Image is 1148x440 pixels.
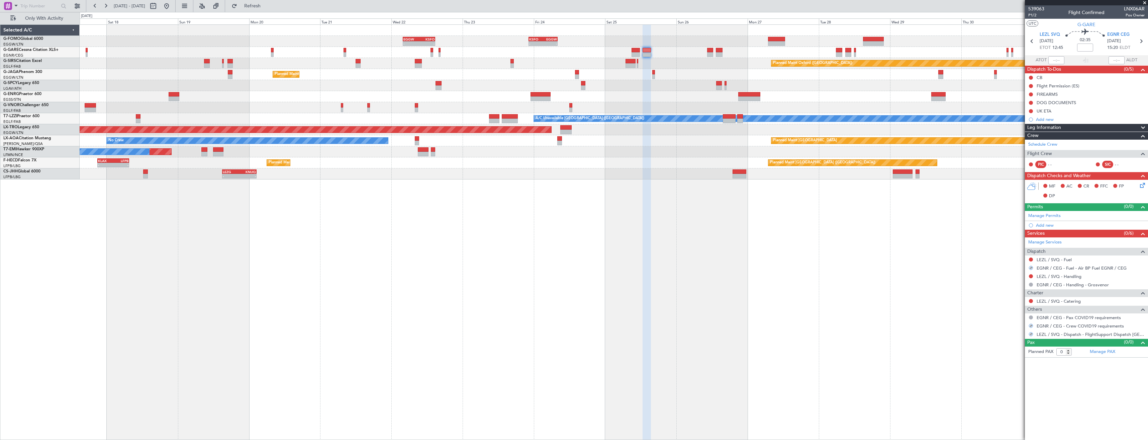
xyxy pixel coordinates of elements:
a: LX-AOACitation Mustang [3,136,51,140]
span: Dispatch [1027,248,1046,255]
div: Planned Maint [GEOGRAPHIC_DATA] ([GEOGRAPHIC_DATA]) [269,158,374,168]
input: Trip Number [20,1,59,11]
a: LEZL / SVQ - Dispatch - FlightSupport Dispatch [GEOGRAPHIC_DATA] [1037,332,1145,337]
span: Permits [1027,203,1043,211]
div: - - [1048,161,1063,167]
span: G-SIRS [3,59,16,63]
div: - [403,42,419,46]
a: G-SPCYLegacy 650 [3,81,39,85]
span: Others [1027,306,1042,313]
a: Schedule Crew [1028,141,1057,148]
span: CS-JHH [3,169,18,173]
a: Manage Services [1028,239,1062,246]
span: G-GARE [3,48,19,52]
span: G-ENRG [3,92,19,96]
a: T7-EMIHawker 900XP [3,147,44,151]
a: EGLF/FAB [3,108,21,113]
a: G-JAGAPhenom 300 [3,70,42,74]
span: (0/5) [1124,66,1134,73]
span: EGNR CEG [1107,31,1130,38]
button: Only With Activity [7,13,73,24]
span: ELDT [1120,45,1130,51]
a: [PERSON_NAME]/QSA [3,141,43,146]
div: Fri 24 [534,18,605,24]
a: EGNR / CEG - Fuel - Air BP Fuel EGNR / CEG [1037,265,1127,271]
div: PIC [1035,161,1046,168]
div: Mon 20 [249,18,320,24]
div: UK ETA [1037,108,1051,114]
div: - [419,42,434,46]
a: LEZL / SVQ - Catering [1037,298,1081,304]
div: - [239,174,256,178]
a: G-VNORChallenger 650 [3,103,49,107]
span: (0/0) [1124,203,1134,210]
div: Mon 27 [748,18,819,24]
div: - [223,174,240,178]
div: Sun 19 [178,18,249,24]
span: 12:45 [1052,45,1063,51]
span: FFC [1100,183,1108,190]
a: LX-TROLegacy 650 [3,125,39,129]
input: --:-- [1048,56,1064,64]
a: EGSS/STN [3,97,21,102]
span: [DATE] [1107,38,1121,45]
div: - - [1115,161,1130,167]
span: (0/0) [1124,339,1134,346]
span: Pos Owner [1124,12,1145,18]
span: 15:20 [1107,45,1118,51]
span: P1/2 [1028,12,1044,18]
div: EGGW [543,37,557,41]
div: Tue 21 [320,18,391,24]
div: - [543,42,557,46]
span: G-FOMO [3,37,20,41]
a: EGGW/LTN [3,42,23,47]
a: EGNR/CEG [3,53,23,58]
div: Sat 25 [605,18,676,24]
span: LX-AOA [3,136,19,140]
a: LGAV/ATH [3,86,21,91]
a: EGLF/FAB [3,64,21,69]
a: CS-JHHGlobal 6000 [3,169,40,173]
div: KLAX [98,159,113,163]
a: F-HECDFalcon 7X [3,158,36,162]
span: (0/6) [1124,230,1134,237]
div: Planned Maint [GEOGRAPHIC_DATA] [773,136,837,146]
a: EGLF/FAB [3,119,21,124]
div: SIC [1102,161,1113,168]
div: Wed 22 [391,18,463,24]
span: T7-LZZI [3,114,17,118]
div: LEZG [223,170,240,174]
div: Planned Maint [GEOGRAPHIC_DATA] ([GEOGRAPHIC_DATA]) [770,158,875,168]
a: LEZL / SVQ - Handling [1037,274,1081,279]
label: Planned PAX [1028,349,1053,355]
span: Crew [1027,132,1039,140]
span: G-SPCY [3,81,18,85]
div: A/C Unavailable [GEOGRAPHIC_DATA] ([GEOGRAPHIC_DATA]) [536,114,644,124]
span: G-GARE [1077,21,1095,28]
span: Refresh [238,4,267,8]
a: LFPB/LBG [3,163,21,168]
span: 02:35 [1080,37,1090,44]
div: Thu 30 [961,18,1033,24]
div: Tue 28 [819,18,890,24]
div: KNUQ [239,170,256,174]
span: LX-TRO [3,125,18,129]
div: - [98,163,113,167]
button: Refresh [228,1,269,11]
div: Planned Maint [GEOGRAPHIC_DATA] ([GEOGRAPHIC_DATA]) [275,69,380,79]
span: Dispatch Checks and Weather [1027,172,1091,180]
span: CR [1083,183,1089,190]
span: G-JAGA [3,70,19,74]
div: Add new [1036,222,1145,228]
span: T7-EMI [3,147,16,151]
a: Manage Permits [1028,213,1061,219]
div: CB [1037,75,1042,80]
a: EGGW/LTN [3,75,23,80]
a: LEZL / SVQ - Fuel [1037,257,1072,263]
a: EGNR / CEG - Pax COVID19 requirements [1037,315,1121,320]
div: Flight Permission (ES) [1037,83,1079,89]
div: FIREARMS [1037,91,1058,97]
a: Manage PAX [1090,349,1115,355]
a: EGNR / CEG - Crew COVID19 requirements [1037,323,1124,329]
a: LFMN/NCE [3,152,23,157]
